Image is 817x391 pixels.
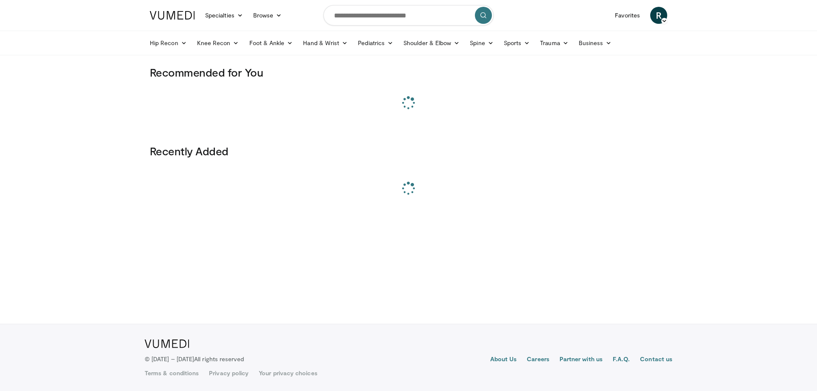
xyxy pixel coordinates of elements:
[535,34,574,51] a: Trauma
[490,355,517,365] a: About Us
[248,7,287,24] a: Browse
[192,34,244,51] a: Knee Recon
[353,34,398,51] a: Pediatrics
[613,355,630,365] a: F.A.Q.
[499,34,535,51] a: Sports
[527,355,549,365] a: Careers
[650,7,667,24] a: R
[145,34,192,51] a: Hip Recon
[640,355,672,365] a: Contact us
[259,369,317,377] a: Your privacy choices
[194,355,244,362] span: All rights reserved
[574,34,617,51] a: Business
[150,66,667,79] h3: Recommended for You
[145,340,189,348] img: VuMedi Logo
[465,34,498,51] a: Spine
[209,369,249,377] a: Privacy policy
[323,5,494,26] input: Search topics, interventions
[200,7,248,24] a: Specialties
[145,355,244,363] p: © [DATE] – [DATE]
[298,34,353,51] a: Hand & Wrist
[150,144,667,158] h3: Recently Added
[244,34,298,51] a: Foot & Ankle
[610,7,645,24] a: Favorites
[150,11,195,20] img: VuMedi Logo
[145,369,199,377] a: Terms & conditions
[398,34,465,51] a: Shoulder & Elbow
[560,355,603,365] a: Partner with us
